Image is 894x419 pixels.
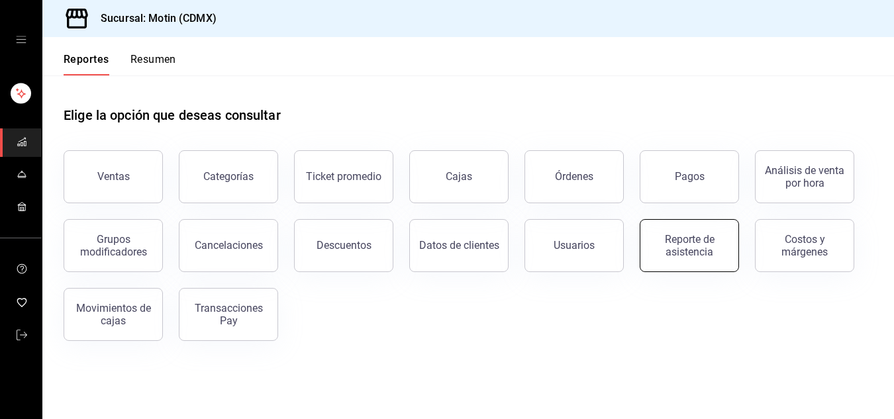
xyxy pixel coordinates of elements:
div: Ticket promedio [306,170,381,183]
div: Descuentos [317,239,372,252]
button: Transacciones Pay [179,288,278,341]
h3: Sucursal: Motin (CDMX) [90,11,217,26]
button: Pagos [640,150,739,203]
button: Reporte de asistencia [640,219,739,272]
button: Usuarios [524,219,624,272]
button: Movimientos de cajas [64,288,163,341]
div: Categorías [203,170,254,183]
div: Análisis de venta por hora [764,164,846,189]
div: Órdenes [555,170,593,183]
button: open drawer [16,34,26,45]
button: Datos de clientes [409,219,509,272]
a: Cajas [409,150,509,203]
button: Resumen [130,53,176,75]
button: Análisis de venta por hora [755,150,854,203]
div: Usuarios [554,239,595,252]
button: Órdenes [524,150,624,203]
button: Reportes [64,53,109,75]
button: Ventas [64,150,163,203]
div: Movimientos de cajas [72,302,154,327]
div: Datos de clientes [419,239,499,252]
div: Cancelaciones [195,239,263,252]
button: Grupos modificadores [64,219,163,272]
div: Cajas [446,169,473,185]
div: Costos y márgenes [764,233,846,258]
h1: Elige la opción que deseas consultar [64,105,281,125]
div: Pagos [675,170,705,183]
button: Cancelaciones [179,219,278,272]
div: Reporte de asistencia [648,233,730,258]
div: Grupos modificadores [72,233,154,258]
button: Ticket promedio [294,150,393,203]
div: navigation tabs [64,53,176,75]
button: Costos y márgenes [755,219,854,272]
button: Categorías [179,150,278,203]
button: Descuentos [294,219,393,272]
div: Transacciones Pay [187,302,270,327]
div: Ventas [97,170,130,183]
